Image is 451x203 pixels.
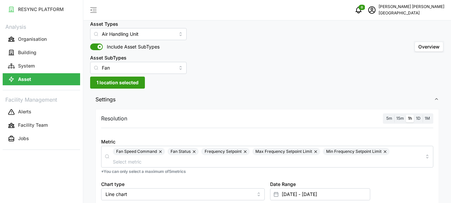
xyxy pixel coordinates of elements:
p: Organisation [18,36,47,42]
p: Analysis [3,21,80,31]
button: RESYNC PLATFORM [3,3,80,15]
button: System [3,60,80,72]
p: Alerts [18,108,31,115]
span: Fan Status [171,148,191,155]
button: schedule [365,3,379,17]
span: 5m [386,116,392,121]
p: [GEOGRAPHIC_DATA] [379,10,444,16]
label: Chart type [101,181,125,188]
span: 0 [361,5,363,10]
p: [PERSON_NAME] [PERSON_NAME] [379,4,444,10]
button: 1 location selected [90,77,145,89]
label: Date Range [270,181,296,188]
input: Select date range [270,188,370,200]
button: notifications [352,3,365,17]
button: Jobs [3,133,80,145]
button: Settings [90,91,444,108]
p: *You can only select a maximum of 5 metrics [101,169,433,175]
span: Min Frequency Setpoint Limit [326,148,382,155]
p: Building [18,49,36,56]
a: Facility Team [3,119,80,132]
button: Facility Team [3,119,80,131]
span: Fan Speed Command [116,148,157,155]
span: Overview [418,44,440,49]
input: Select metric [113,158,422,165]
a: Building [3,46,80,59]
label: Asset Types [90,20,118,28]
p: RESYNC PLATFORM [18,6,64,13]
span: 1M [425,116,430,121]
span: Frequency Setpoint [205,148,242,155]
span: Settings [95,91,434,108]
button: Building [3,46,80,59]
p: Facility Management [3,94,80,104]
a: System [3,59,80,73]
span: 15m [396,116,404,121]
span: 1 location selected [96,77,139,88]
p: Facility Team [18,122,48,128]
a: Organisation [3,32,80,46]
span: Max Frequency Setpoint Limit [255,148,312,155]
input: Select chart type [101,188,265,200]
button: Organisation [3,33,80,45]
button: Asset [3,73,80,85]
label: Metric [101,138,116,145]
button: Alerts [3,106,80,118]
p: Jobs [18,135,29,142]
p: Resolution [101,114,127,123]
a: RESYNC PLATFORM [3,3,80,16]
a: Jobs [3,132,80,145]
a: Asset [3,73,80,86]
p: System [18,63,35,69]
a: Alerts [3,105,80,119]
p: Asset [18,76,31,83]
span: Include Asset SubTypes [103,43,160,50]
span: 1D [416,116,421,121]
label: Asset SubTypes [90,54,127,62]
span: 1h [408,116,412,121]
